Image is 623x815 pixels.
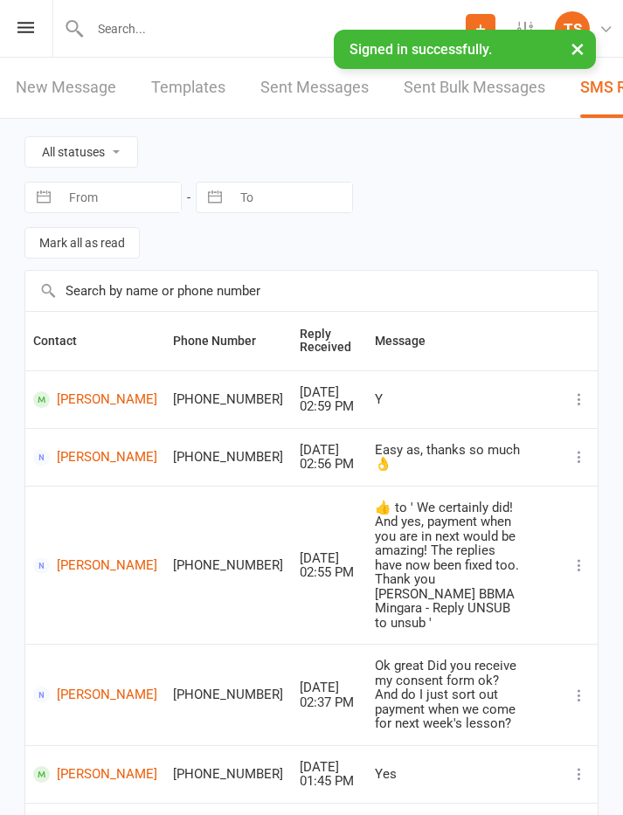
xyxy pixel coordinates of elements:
div: TS [555,11,590,46]
input: Search... [85,17,466,41]
div: Y [375,392,521,407]
div: [PHONE_NUMBER] [173,450,284,465]
a: [PERSON_NAME] [33,391,157,408]
div: [DATE] [300,551,359,566]
div: [DATE] [300,443,359,458]
div: 02:59 PM [300,399,359,414]
div: [PHONE_NUMBER] [173,767,284,782]
div: [DATE] [300,680,359,695]
a: New Message [16,58,116,118]
th: Reply Received [292,312,367,370]
div: 02:55 PM [300,565,359,580]
div: [PHONE_NUMBER] [173,687,284,702]
div: [PHONE_NUMBER] [173,392,284,407]
div: 02:37 PM [300,695,359,710]
div: Ok great Did you receive my consent form ok? And do I just sort out payment when we come for next... [375,659,521,731]
button: × [562,30,593,67]
a: Sent Messages [260,58,369,118]
div: [PHONE_NUMBER] [173,558,284,573]
a: Templates [151,58,225,118]
a: [PERSON_NAME] [33,449,157,466]
a: [PERSON_NAME] [33,687,157,703]
a: [PERSON_NAME] [33,557,157,574]
div: Yes [375,767,521,782]
a: [PERSON_NAME] [33,766,157,783]
div: ​👍​ to ' We certainly did! And yes, payment when you are in next would be amazing! The replies ha... [375,501,521,631]
th: Message [367,312,529,370]
th: Contact [25,312,165,370]
a: Sent Bulk Messages [404,58,545,118]
input: From [59,183,181,212]
div: 02:56 PM [300,457,359,472]
div: Easy as, thanks so much 👌 [375,443,521,472]
div: 01:45 PM [300,774,359,789]
div: [DATE] [300,385,359,400]
button: Mark all as read [24,227,140,259]
th: Phone Number [165,312,292,370]
input: To [231,183,352,212]
input: Search by name or phone number [25,271,598,311]
span: Signed in successfully. [350,41,492,58]
div: [DATE] [300,760,359,775]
